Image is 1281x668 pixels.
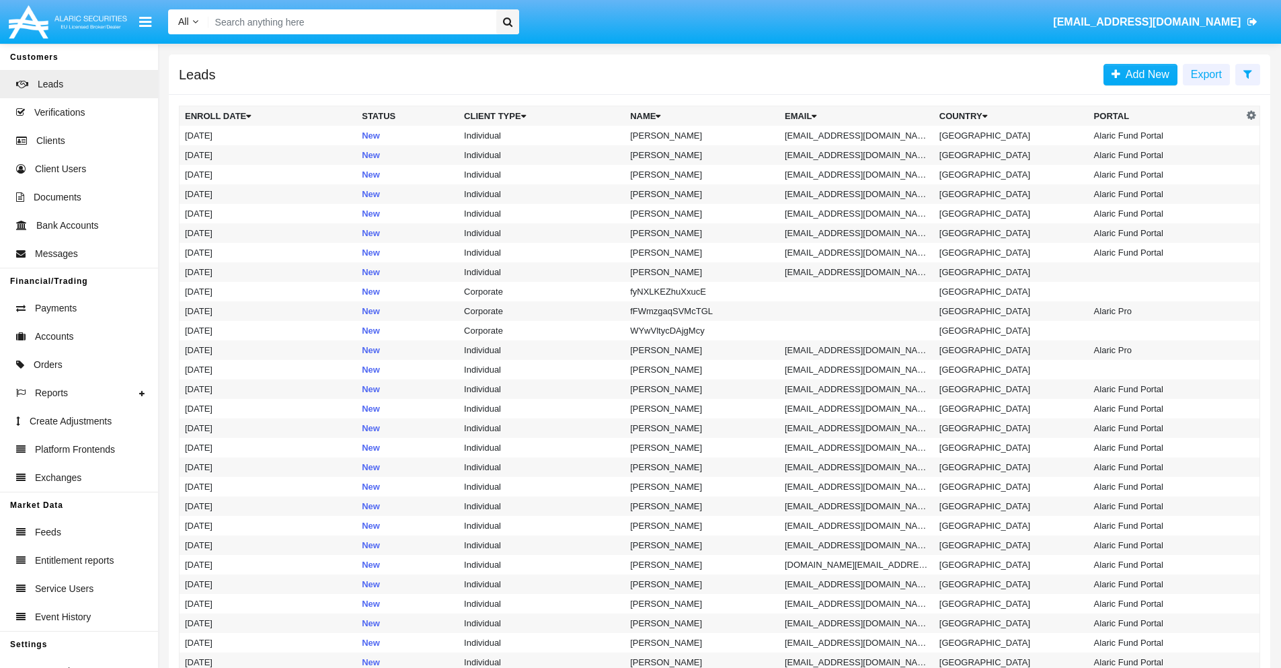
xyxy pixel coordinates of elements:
td: [GEOGRAPHIC_DATA] [934,321,1089,340]
td: Individual [459,399,625,418]
td: [GEOGRAPHIC_DATA] [934,457,1089,477]
td: [EMAIL_ADDRESS][DOMAIN_NAME] [779,379,934,399]
td: [PERSON_NAME] [625,184,779,204]
span: Feeds [35,525,61,540]
td: Individual [459,438,625,457]
td: [DATE] [180,633,357,653]
th: Country [934,106,1089,126]
td: New [356,594,459,614]
td: [EMAIL_ADDRESS][DOMAIN_NAME] [779,614,934,633]
th: Client Type [459,106,625,126]
td: Individual [459,477,625,496]
td: Corporate [459,282,625,301]
td: Alaric Fund Portal [1089,535,1243,555]
td: Individual [459,223,625,243]
td: [DATE] [180,340,357,360]
span: Client Users [35,162,86,176]
th: Name [625,106,779,126]
td: [DATE] [180,184,357,204]
td: Individual [459,145,625,165]
td: [DATE] [180,262,357,282]
th: Enroll Date [180,106,357,126]
td: [GEOGRAPHIC_DATA] [934,360,1089,379]
td: Alaric Fund Portal [1089,399,1243,418]
td: Alaric Fund Portal [1089,126,1243,145]
td: [GEOGRAPHIC_DATA] [934,418,1089,438]
td: Alaric Fund Portal [1089,555,1243,574]
td: New [356,223,459,243]
span: Reports [35,386,68,400]
td: [GEOGRAPHIC_DATA] [934,165,1089,184]
td: [PERSON_NAME] [625,418,779,438]
td: [EMAIL_ADDRESS][DOMAIN_NAME] [779,126,934,145]
td: New [356,633,459,653]
td: [PERSON_NAME] [625,594,779,614]
td: [PERSON_NAME] [625,574,779,594]
td: [EMAIL_ADDRESS][DOMAIN_NAME] [779,145,934,165]
td: [EMAIL_ADDRESS][DOMAIN_NAME] [779,223,934,243]
td: [GEOGRAPHIC_DATA] [934,340,1089,360]
th: Portal [1089,106,1243,126]
td: [GEOGRAPHIC_DATA] [934,379,1089,399]
td: [PERSON_NAME] [625,145,779,165]
td: [GEOGRAPHIC_DATA] [934,496,1089,516]
td: [DATE] [180,399,357,418]
td: Corporate [459,321,625,340]
td: Alaric Fund Portal [1089,516,1243,535]
input: Search [208,9,492,34]
td: New [356,555,459,574]
td: [DOMAIN_NAME][EMAIL_ADDRESS][DOMAIN_NAME] [779,555,934,574]
img: Logo image [7,2,129,42]
td: Individual [459,574,625,594]
td: [GEOGRAPHIC_DATA] [934,555,1089,574]
td: Individual [459,184,625,204]
td: New [356,165,459,184]
td: New [356,360,459,379]
span: Documents [34,190,81,205]
td: [EMAIL_ADDRESS][DOMAIN_NAME] [779,516,934,535]
td: Alaric Fund Portal [1089,633,1243,653]
td: [PERSON_NAME] [625,633,779,653]
td: Individual [459,262,625,282]
td: [EMAIL_ADDRESS][DOMAIN_NAME] [779,262,934,282]
td: [EMAIL_ADDRESS][DOMAIN_NAME] [779,243,934,262]
td: [EMAIL_ADDRESS][DOMAIN_NAME] [779,633,934,653]
span: Exchanges [35,471,81,485]
td: [PERSON_NAME] [625,555,779,574]
td: Corporate [459,301,625,321]
td: [DATE] [180,614,357,633]
td: [DATE] [180,418,357,438]
td: [DATE] [180,516,357,535]
td: [GEOGRAPHIC_DATA] [934,574,1089,594]
td: [GEOGRAPHIC_DATA] [934,126,1089,145]
td: fFWmzgaqSVMcTGL [625,301,779,321]
td: Alaric Fund Portal [1089,614,1243,633]
td: Individual [459,165,625,184]
td: [PERSON_NAME] [625,262,779,282]
td: [PERSON_NAME] [625,457,779,477]
td: [PERSON_NAME] [625,204,779,223]
span: All [178,16,189,27]
td: New [356,438,459,457]
td: Alaric Fund Portal [1089,438,1243,457]
td: [EMAIL_ADDRESS][DOMAIN_NAME] [779,477,934,496]
td: [EMAIL_ADDRESS][DOMAIN_NAME] [779,418,934,438]
td: [GEOGRAPHIC_DATA] [934,301,1089,321]
td: fyNXLKEZhuXxucE [625,282,779,301]
td: New [356,457,459,477]
span: Entitlement reports [35,554,114,568]
td: [DATE] [180,165,357,184]
td: [EMAIL_ADDRESS][DOMAIN_NAME] [779,360,934,379]
span: Bank Accounts [36,219,99,233]
td: [DATE] [180,321,357,340]
td: New [356,282,459,301]
td: New [356,477,459,496]
td: [GEOGRAPHIC_DATA] [934,184,1089,204]
td: [GEOGRAPHIC_DATA] [934,516,1089,535]
td: [GEOGRAPHIC_DATA] [934,438,1089,457]
span: Leads [38,77,63,91]
td: [PERSON_NAME] [625,165,779,184]
td: Alaric Pro [1089,340,1243,360]
td: Alaric Fund Portal [1089,243,1243,262]
td: [GEOGRAPHIC_DATA] [934,477,1089,496]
